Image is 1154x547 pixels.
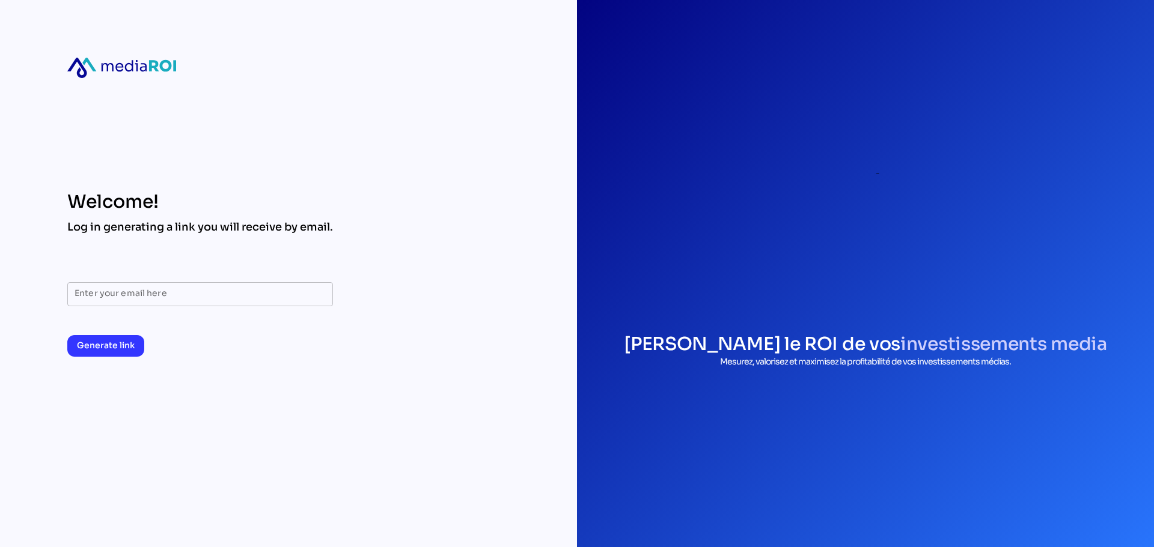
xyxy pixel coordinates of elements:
div: Welcome! [67,191,333,213]
span: investissements media [900,333,1107,355]
span: Generate link [77,338,135,352]
p: Mesurez, valorisez et maximisez la profitabilité de vos investissements médias. [624,355,1107,368]
div: login [730,38,1001,309]
div: mediaroi [67,58,176,78]
h1: [PERSON_NAME] le ROI de vos [624,333,1107,355]
div: Log in generating a link you will receive by email. [67,220,333,234]
input: Enter your email here [75,282,326,306]
button: Generate link [67,335,144,357]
